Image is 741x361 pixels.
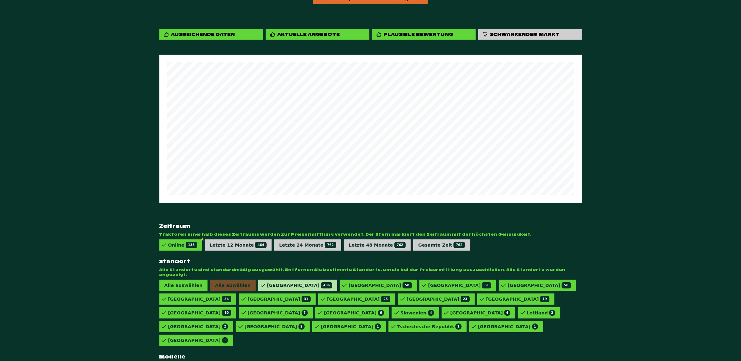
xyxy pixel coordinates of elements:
[279,242,336,248] div: Letzte 24 Monate
[321,282,333,288] span: 436
[490,31,560,37] div: Schwankender Markt
[378,310,384,316] span: 6
[381,296,390,302] span: 25
[159,232,582,237] span: Traktoren innerhalb dieses Zeitraums werden zur Preisermittlung verwendet. Der Stern markiert den...
[428,282,491,288] div: [GEOGRAPHIC_DATA]
[255,242,267,248] span: 464
[397,323,462,330] div: Tschechische Republik
[450,310,511,316] div: [GEOGRAPHIC_DATA]
[403,282,412,288] span: 58
[349,242,406,248] div: Letzte 48 Monate
[171,31,235,37] div: Ausreichende Daten
[244,323,305,330] div: [GEOGRAPHIC_DATA]
[222,296,231,302] span: 34
[540,296,549,302] span: 19
[478,323,538,330] div: [GEOGRAPHIC_DATA]
[324,310,384,316] div: [GEOGRAPHIC_DATA]
[321,323,381,330] div: [GEOGRAPHIC_DATA]
[168,310,231,316] div: [GEOGRAPHIC_DATA]
[455,323,462,330] span: 1
[168,323,228,330] div: [GEOGRAPHIC_DATA]
[372,29,476,40] div: Plausible Bewertung
[210,280,256,291] span: Alle abwählen
[302,296,311,302] span: 31
[302,310,308,316] span: 7
[461,296,470,302] span: 23
[248,296,311,302] div: [GEOGRAPHIC_DATA]
[222,337,228,343] span: 1
[348,282,412,288] div: [GEOGRAPHIC_DATA]
[532,323,538,330] span: 1
[482,282,491,288] span: 51
[407,296,470,302] div: [GEOGRAPHIC_DATA]
[159,267,582,277] span: Alle Standorte sind standardmäßig ausgewählt. Entfernen Sie bestimmte Standorte, um sie bei der P...
[159,280,208,291] span: Alle auswählen
[527,310,555,316] div: Lettland
[549,310,555,316] span: 3
[159,223,582,229] strong: Zeitraum
[168,242,197,248] div: Online
[186,242,197,248] span: 138
[327,296,390,302] div: [GEOGRAPHIC_DATA]
[298,323,305,330] span: 2
[210,242,267,248] div: Letzte 12 Monate
[159,353,582,360] strong: Modelle
[384,31,453,37] div: Plausible Bewertung
[267,282,332,288] div: [GEOGRAPHIC_DATA]
[400,310,434,316] div: Slowenien
[325,242,336,248] span: 762
[562,282,571,288] span: 50
[159,258,582,265] strong: Standort
[375,323,381,330] span: 1
[478,29,582,40] div: Schwankender Markt
[168,296,231,302] div: [GEOGRAPHIC_DATA]
[159,29,263,40] div: Ausreichende Daten
[504,310,510,316] span: 4
[486,296,549,302] div: [GEOGRAPHIC_DATA]
[222,310,231,316] span: 10
[418,242,465,248] div: Gesamte Zeit
[453,242,465,248] span: 762
[222,323,228,330] span: 2
[508,282,571,288] div: [GEOGRAPHIC_DATA]
[266,29,369,40] div: Aktuelle Angebote
[168,337,228,343] div: [GEOGRAPHIC_DATA]
[428,310,434,316] span: 4
[394,242,406,248] span: 762
[278,31,340,37] div: Aktuelle Angebote
[248,310,308,316] div: [GEOGRAPHIC_DATA]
